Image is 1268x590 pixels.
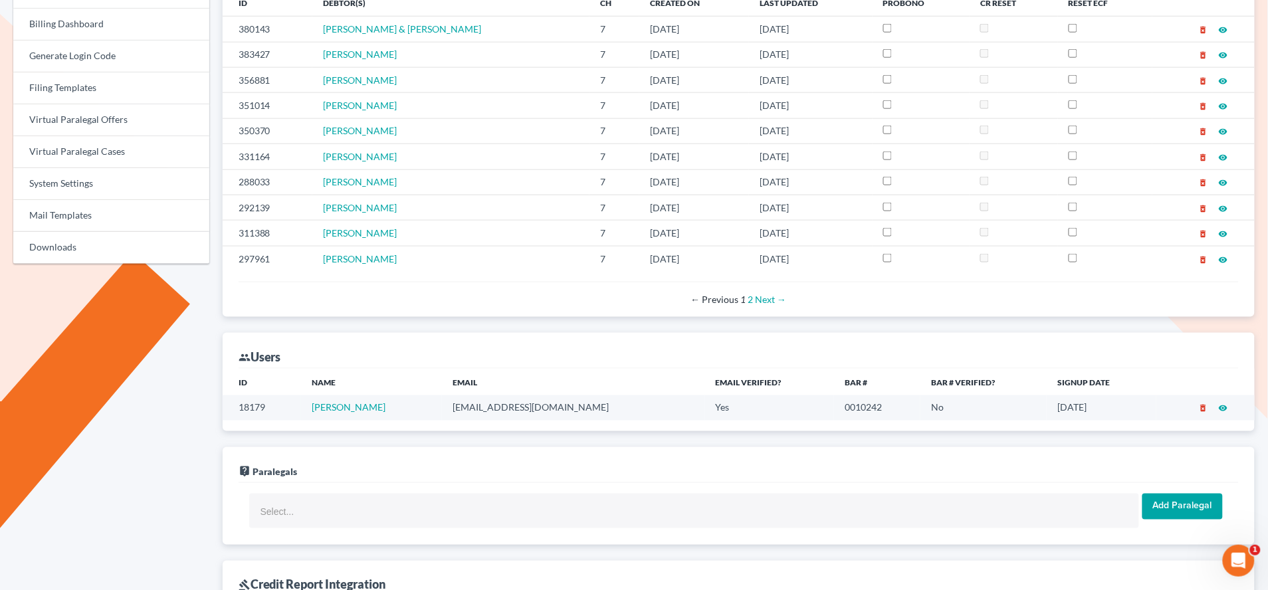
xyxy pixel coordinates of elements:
[639,93,749,118] td: [DATE]
[323,176,397,187] a: [PERSON_NAME]
[705,369,834,395] th: Email Verified?
[323,227,397,239] a: [PERSON_NAME]
[589,17,640,42] td: 7
[442,369,705,395] th: Email
[323,151,397,162] span: [PERSON_NAME]
[1142,494,1223,520] input: Add Paralegal
[1199,74,1208,86] a: delete_forever
[1199,76,1208,86] i: delete_forever
[589,93,640,118] td: 7
[749,42,872,67] td: [DATE]
[323,253,397,264] a: [PERSON_NAME]
[749,67,872,92] td: [DATE]
[1199,227,1208,239] a: delete_forever
[223,144,313,169] td: 331164
[639,246,749,271] td: [DATE]
[749,118,872,144] td: [DATE]
[13,232,209,264] a: Downloads
[639,42,749,67] td: [DATE]
[223,118,313,144] td: 350370
[690,294,738,305] span: Previous page
[1219,100,1228,111] a: visibility
[1199,49,1208,60] a: delete_forever
[1199,402,1208,413] a: delete_forever
[13,136,209,168] a: Virtual Paralegal Cases
[749,17,872,42] td: [DATE]
[1219,49,1228,60] a: visibility
[223,221,313,246] td: 311388
[239,349,281,365] div: Users
[1219,176,1228,187] a: visibility
[589,221,640,246] td: 7
[223,169,313,195] td: 288033
[749,246,872,271] td: [DATE]
[755,294,786,305] a: Next page
[223,42,313,67] td: 383427
[1199,176,1208,187] a: delete_forever
[323,125,397,136] a: [PERSON_NAME]
[223,195,313,220] td: 292139
[1199,404,1208,413] i: delete_forever
[13,200,209,232] a: Mail Templates
[249,293,1228,306] div: Pagination
[589,67,640,92] td: 7
[1199,127,1208,136] i: delete_forever
[589,246,640,271] td: 7
[1199,125,1208,136] a: delete_forever
[1219,227,1228,239] a: visibility
[639,221,749,246] td: [DATE]
[253,466,298,478] span: Paralegals
[323,202,397,213] a: [PERSON_NAME]
[920,369,1047,395] th: Bar # Verified?
[1219,404,1228,413] i: visibility
[1219,76,1228,86] i: visibility
[1199,50,1208,60] i: delete_forever
[1199,204,1208,213] i: delete_forever
[223,67,313,92] td: 356881
[13,168,209,200] a: System Settings
[223,369,302,395] th: ID
[1219,25,1228,35] i: visibility
[1199,23,1208,35] a: delete_forever
[639,195,749,220] td: [DATE]
[1219,402,1228,413] a: visibility
[1047,369,1156,395] th: Signup Date
[639,67,749,92] td: [DATE]
[1219,151,1228,162] a: visibility
[1199,255,1208,264] i: delete_forever
[834,395,920,420] td: 0010242
[223,246,313,271] td: 297961
[323,23,481,35] a: [PERSON_NAME] & [PERSON_NAME]
[1219,153,1228,162] i: visibility
[1219,125,1228,136] a: visibility
[1219,50,1228,60] i: visibility
[1219,253,1228,264] a: visibility
[748,294,753,305] a: Page 2
[1219,204,1228,213] i: visibility
[1199,253,1208,264] a: delete_forever
[223,17,313,42] td: 380143
[639,118,749,144] td: [DATE]
[323,49,397,60] a: [PERSON_NAME]
[749,144,872,169] td: [DATE]
[589,144,640,169] td: 7
[589,118,640,144] td: 7
[1219,74,1228,86] a: visibility
[223,93,313,118] td: 351014
[639,144,749,169] td: [DATE]
[639,17,749,42] td: [DATE]
[1219,102,1228,111] i: visibility
[323,100,397,111] a: [PERSON_NAME]
[1199,153,1208,162] i: delete_forever
[1223,545,1255,577] iframe: Intercom live chat
[442,395,705,420] td: [EMAIL_ADDRESS][DOMAIN_NAME]
[13,72,209,104] a: Filing Templates
[223,395,302,420] td: 18179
